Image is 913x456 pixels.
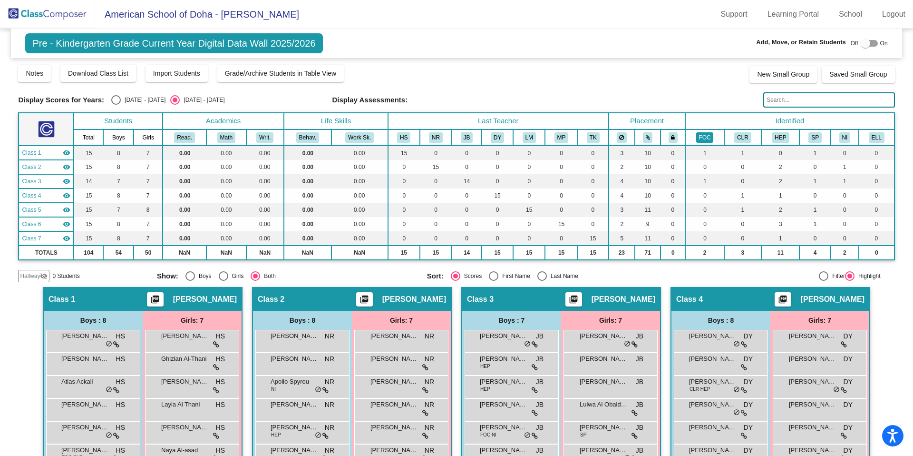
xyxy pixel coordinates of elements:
[609,188,635,203] td: 4
[134,217,163,231] td: 7
[63,178,70,185] mat-icon: visibility
[246,203,284,217] td: 0.00
[859,246,894,260] td: 0
[523,132,536,143] button: LM
[513,174,545,188] td: 0
[134,146,163,160] td: 7
[545,160,578,174] td: 0
[331,188,388,203] td: 0.00
[799,188,831,203] td: 0
[724,174,762,188] td: 0
[452,231,481,246] td: 0
[284,113,388,129] th: Life Skills
[799,246,831,260] td: 4
[859,217,894,231] td: 0
[359,295,370,308] mat-icon: picture_as_pdf
[420,217,452,231] td: 0
[831,217,859,231] td: 0
[482,129,514,146] th: Diane Younes
[761,188,799,203] td: 1
[578,217,609,231] td: 0
[724,231,762,246] td: 0
[761,231,799,246] td: 1
[609,129,635,146] th: Keep away students
[149,295,161,308] mat-icon: picture_as_pdf
[146,65,208,82] button: Import Students
[388,246,420,260] td: 15
[420,174,452,188] td: 0
[756,38,846,47] span: Add, Move, or Retain Students
[799,129,831,146] th: Parent is Staff Member
[635,160,660,174] td: 10
[724,203,762,217] td: 1
[388,174,420,188] td: 0
[217,65,344,82] button: Grade/Archive Students in Table View
[121,96,165,104] div: [DATE] - [DATE]
[206,160,246,174] td: 0.00
[163,160,206,174] td: 0.00
[22,220,41,228] span: Class 6
[859,203,894,217] td: 0
[763,92,894,108] input: Search...
[20,272,40,280] span: Hallway
[660,160,685,174] td: 0
[452,174,481,188] td: 14
[554,132,569,143] button: MP
[452,217,481,231] td: 0
[799,174,831,188] td: 1
[19,174,74,188] td: Jennifer Bendriss - No Class Name
[545,246,578,260] td: 15
[206,188,246,203] td: 0.00
[545,129,578,146] th: Monica Perez
[74,129,103,146] th: Total
[74,246,103,260] td: 104
[74,231,103,246] td: 15
[60,65,136,82] button: Download Class List
[388,188,420,203] td: 0
[134,246,163,260] td: 50
[284,203,331,217] td: 0.00
[420,203,452,217] td: 0
[482,217,514,231] td: 0
[19,217,74,231] td: Monica Perez - No Class Name
[103,246,134,260] td: 54
[578,160,609,174] td: 0
[163,246,206,260] td: NaN
[734,132,751,143] button: CLR
[452,188,481,203] td: 0
[724,188,762,203] td: 1
[19,231,74,246] td: Tamadur Khir - No Class Name
[831,174,859,188] td: 1
[831,246,859,260] td: 2
[74,203,103,217] td: 15
[760,7,827,22] a: Learning Portal
[331,203,388,217] td: 0.00
[388,113,609,129] th: Last Teacher
[163,174,206,188] td: 0.00
[513,146,545,160] td: 0
[685,174,724,188] td: 1
[831,160,859,174] td: 1
[388,231,420,246] td: 0
[775,292,791,307] button: Print Students Details
[587,132,600,143] button: TK
[284,217,331,231] td: 0.00
[19,203,74,217] td: Linnea Maloney - No Class Name
[331,217,388,231] td: 0.00
[68,69,128,77] span: Download Class List
[163,203,206,217] td: 0.00
[829,70,887,78] span: Saved Small Group
[799,217,831,231] td: 1
[452,146,481,160] td: 0
[772,132,789,143] button: HEP
[74,146,103,160] td: 15
[660,231,685,246] td: 0
[724,246,762,260] td: 3
[163,113,284,129] th: Academics
[869,132,884,143] button: ELL
[427,271,690,281] mat-radio-group: Select an option
[660,174,685,188] td: 0
[63,235,70,242] mat-icon: visibility
[256,132,273,143] button: Writ.
[578,246,609,260] td: 15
